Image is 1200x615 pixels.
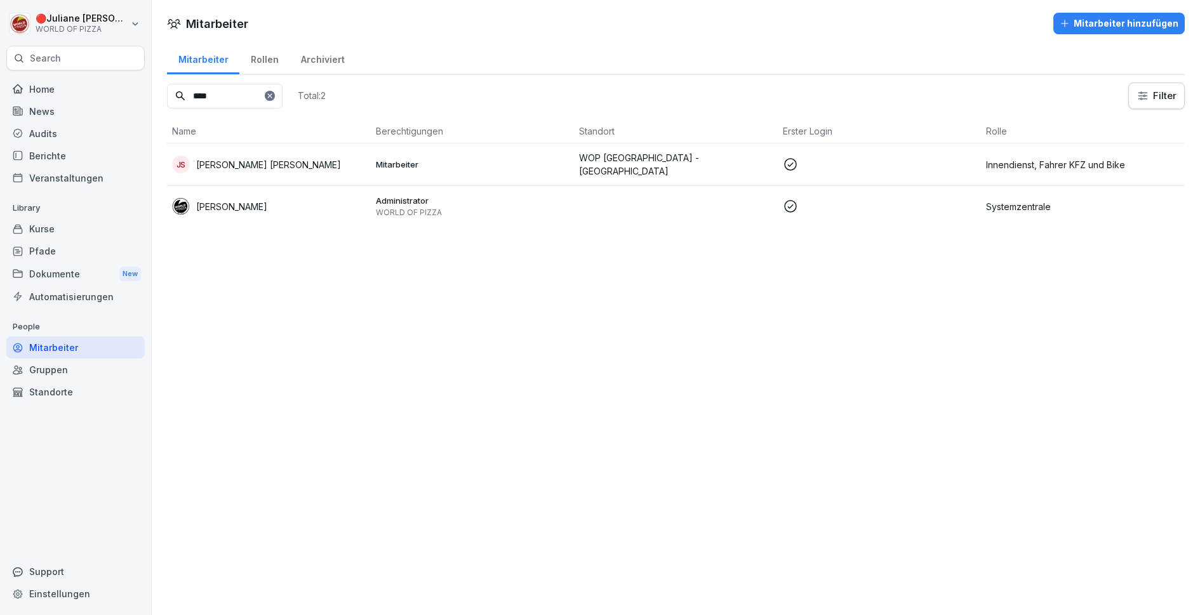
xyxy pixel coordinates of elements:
[1129,83,1184,109] button: Filter
[6,560,145,583] div: Support
[6,100,145,122] a: News
[778,119,982,143] th: Erster Login
[579,151,773,178] p: WOP [GEOGRAPHIC_DATA] - [GEOGRAPHIC_DATA]
[6,218,145,240] a: Kurse
[376,195,570,206] p: Administrator
[6,122,145,145] a: Audits
[1053,13,1185,34] button: Mitarbeiter hinzufügen
[574,119,778,143] th: Standort
[6,167,145,189] a: Veranstaltungen
[6,145,145,167] a: Berichte
[6,240,145,262] a: Pfade
[376,159,570,170] p: Mitarbeiter
[6,359,145,381] a: Gruppen
[119,267,141,281] div: New
[172,197,190,215] img: kkjmddf1tbwfmfasv7mb0vpo.png
[986,200,1180,213] p: Systemzentrale
[239,42,290,74] a: Rollen
[986,158,1180,171] p: Innendienst, Fahrer KFZ und Bike
[6,583,145,605] a: Einstellungen
[6,262,145,286] a: DokumenteNew
[298,89,326,102] p: Total: 2
[6,286,145,308] a: Automatisierungen
[6,262,145,286] div: Dokumente
[371,119,575,143] th: Berechtigungen
[6,381,145,403] a: Standorte
[36,25,128,34] p: WORLD OF PIZZA
[376,208,570,218] p: WORLD OF PIZZA
[6,317,145,337] p: People
[1137,89,1177,102] div: Filter
[167,119,371,143] th: Name
[6,336,145,359] a: Mitarbeiter
[6,78,145,100] a: Home
[981,119,1185,143] th: Rolle
[6,198,145,218] p: Library
[36,13,128,24] p: 🔴 Juliane [PERSON_NAME]
[186,15,248,32] h1: Mitarbeiter
[290,42,356,74] a: Archiviert
[196,158,341,171] p: [PERSON_NAME] [PERSON_NAME]
[196,200,267,213] p: [PERSON_NAME]
[30,52,61,65] p: Search
[167,42,239,74] a: Mitarbeiter
[1060,17,1178,30] div: Mitarbeiter hinzufügen
[172,155,190,173] div: JS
